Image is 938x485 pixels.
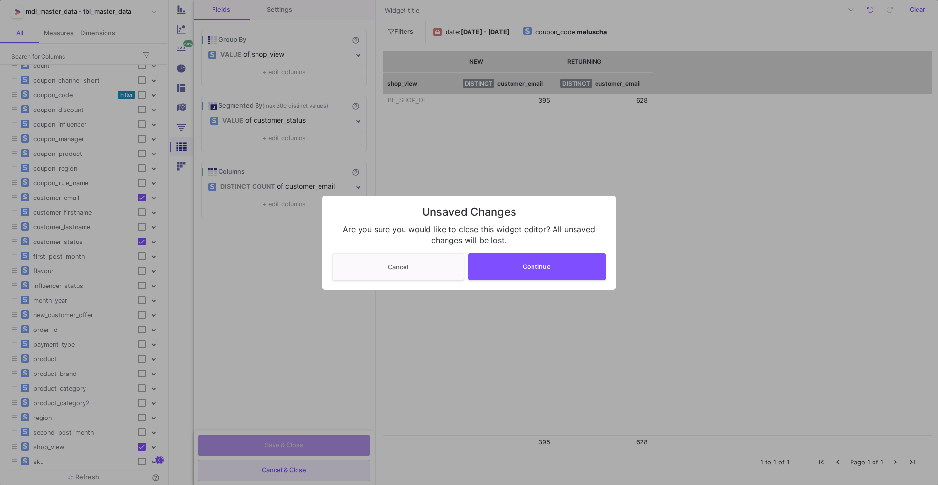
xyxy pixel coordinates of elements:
[468,253,606,280] button: Continue
[332,253,464,280] button: Cancel
[388,264,408,271] span: Cancel
[332,224,606,245] div: Are you sure you would like to close this widget editor? All unsaved changes will be lost.
[523,263,551,270] span: Continue
[332,205,606,218] h3: Unsaved Changes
